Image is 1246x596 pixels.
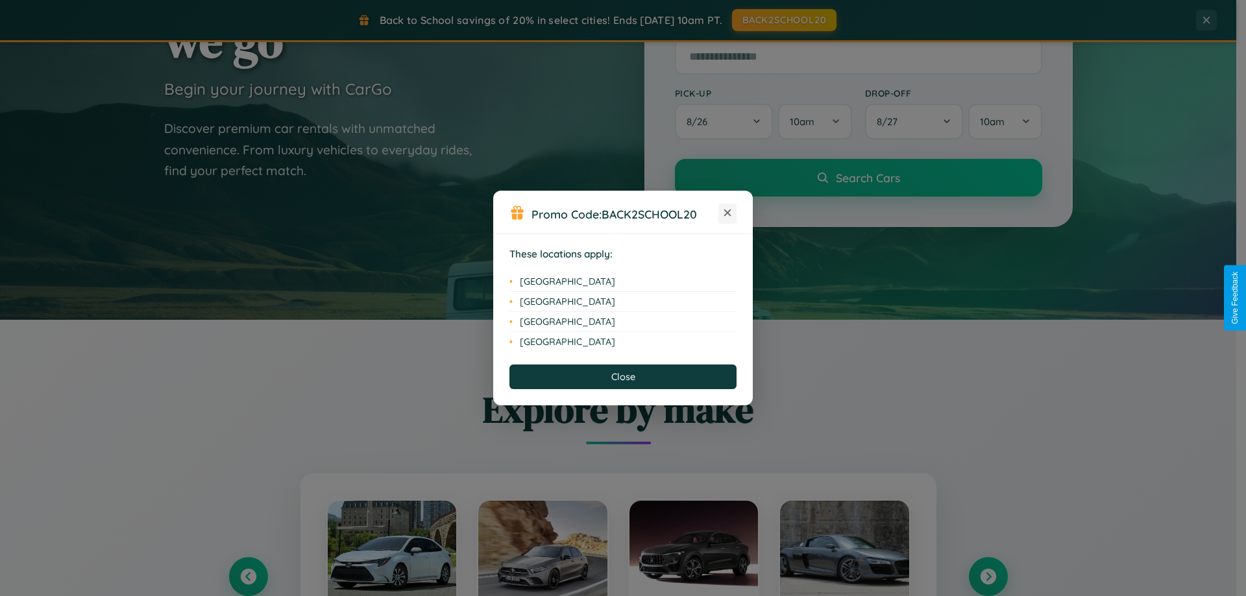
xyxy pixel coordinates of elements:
[531,207,718,221] h3: Promo Code:
[509,332,737,352] li: [GEOGRAPHIC_DATA]
[509,248,613,260] strong: These locations apply:
[509,272,737,292] li: [GEOGRAPHIC_DATA]
[509,312,737,332] li: [GEOGRAPHIC_DATA]
[509,292,737,312] li: [GEOGRAPHIC_DATA]
[602,207,697,221] b: BACK2SCHOOL20
[509,364,737,389] button: Close
[1230,272,1240,324] div: Give Feedback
